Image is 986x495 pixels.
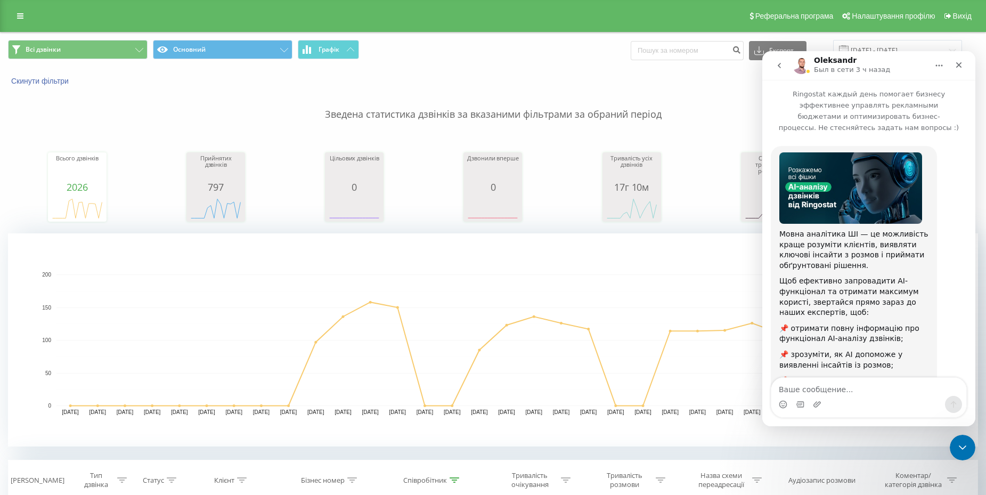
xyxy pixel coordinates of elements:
[8,76,74,86] button: Скинути фільтри
[788,476,855,485] div: Аудіозапис розмови
[692,471,749,489] div: Назва схеми переадресації
[466,192,519,224] svg: A chart.
[42,305,51,311] text: 150
[526,409,543,415] text: [DATE]
[755,12,834,20] span: Реферальна програма
[466,182,519,192] div: 0
[444,409,461,415] text: [DATE]
[17,178,166,220] div: Мовна аналітика ШІ — це можливість краще розуміти клієнтів, виявляти ключові інсайти з розмов і п...
[744,409,761,415] text: [DATE]
[298,40,359,59] button: Графік
[17,349,25,358] button: Средство выбора эмодзи
[882,471,944,489] div: Коментар/категорія дзвінка
[89,409,107,415] text: [DATE]
[9,95,205,443] div: Oleksandr говорит…
[78,471,115,489] div: Тип дзвінка
[307,409,324,415] text: [DATE]
[596,471,653,489] div: Тривалість розмови
[117,409,134,415] text: [DATE]
[466,155,519,182] div: Дзвонили вперше
[498,409,515,415] text: [DATE]
[11,476,64,485] div: [PERSON_NAME]
[51,182,104,192] div: 2026
[42,272,51,278] text: 200
[51,192,104,224] svg: A chart.
[17,298,166,319] div: 📌 зрозуміти, як АІ допоможе у виявленні інсайтів із розмов;
[48,403,51,409] text: 0
[144,409,161,415] text: [DATE]
[189,155,242,182] div: Прийнятих дзвінків
[225,409,242,415] text: [DATE]
[171,409,188,415] text: [DATE]
[253,409,270,415] text: [DATE]
[605,192,658,224] svg: A chart.
[280,409,297,415] text: [DATE]
[762,51,975,426] iframe: Intercom live chat
[189,192,242,224] svg: A chart.
[553,409,570,415] text: [DATE]
[605,155,658,182] div: Тривалість усіх дзвінків
[580,409,597,415] text: [DATE]
[744,182,797,192] div: 31с
[8,40,148,59] button: Всі дзвінки
[749,41,806,60] button: Експорт
[301,476,345,485] div: Бізнес номер
[328,192,381,224] svg: A chart.
[8,86,978,121] p: Зведена статистика дзвінків за вказаними фільтрами за обраний період
[26,45,61,54] span: Всі дзвінки
[328,155,381,182] div: Цільових дзвінків
[631,41,744,60] input: Пошук за номером
[45,370,52,376] text: 50
[389,409,406,415] text: [DATE]
[62,409,79,415] text: [DATE]
[189,182,242,192] div: 797
[417,409,434,415] text: [DATE]
[362,409,379,415] text: [DATE]
[214,476,234,485] div: Клієнт
[607,409,624,415] text: [DATE]
[143,476,164,485] div: Статус
[689,409,706,415] text: [DATE]
[9,95,175,420] div: Мовна аналітика ШІ — це можливість краще розуміти клієнтів, виявляти ключові інсайти з розмов і п...
[852,12,935,20] span: Налаштування профілю
[17,225,166,266] div: Щоб ефективно запровадити AI-функціонал та отримати максимум користі, звертайся прямо зараз до на...
[17,272,166,293] div: 📌 отримати повну інформацію про функціонал AI-аналізу дзвінків;
[403,476,447,485] div: Співробітник
[744,155,797,182] div: Середня тривалість розмови
[198,409,215,415] text: [DATE]
[328,182,381,192] div: 0
[9,327,204,345] textarea: Ваше сообщение...
[153,40,292,59] button: Основний
[662,409,679,415] text: [DATE]
[183,345,200,362] button: Отправить сообщение…
[716,409,734,415] text: [DATE]
[51,349,59,358] button: Добавить вложение
[17,324,166,345] div: 📌 дізнатися, як впровадити функцію максимально ефективно;
[501,471,558,489] div: Тривалість очікування
[471,409,488,415] text: [DATE]
[634,409,651,415] text: [DATE]
[605,182,658,192] div: 17г 10м
[953,12,972,20] span: Вихід
[8,233,978,447] svg: A chart.
[950,435,975,460] iframe: Intercom live chat
[319,46,339,53] span: Графік
[744,192,797,224] svg: A chart.
[34,349,42,358] button: Средство выбора GIF-файла
[42,337,51,343] text: 100
[51,155,104,182] div: Всього дзвінків
[335,409,352,415] text: [DATE]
